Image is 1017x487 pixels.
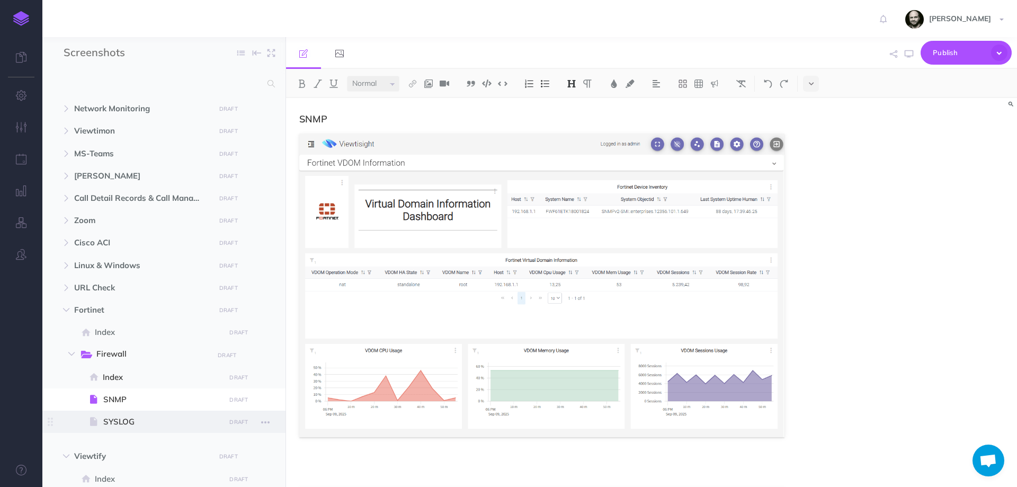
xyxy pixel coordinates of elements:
[226,326,252,339] button: DRAFT
[498,79,507,87] img: Inline code button
[96,348,206,361] span: Firewall
[215,103,242,115] button: DRAFT
[215,148,242,160] button: DRAFT
[313,79,323,88] img: Italic button
[215,282,242,294] button: DRAFT
[74,102,209,115] span: Network Monitoring
[905,10,924,29] img: fYsxTL7xyiRwVNfLOwtv2ERfMyxBnxhkboQPdXU4.jpeg
[226,416,252,428] button: DRAFT
[973,445,1004,476] div: Chat abierto
[95,326,222,339] span: Index
[229,396,248,403] small: DRAFT
[299,114,784,125] h3: SNMP
[229,476,248,483] small: DRAFT
[219,262,238,269] small: DRAFT
[763,79,773,88] img: Undo
[103,415,222,428] span: SYSLOG
[299,134,784,437] img: k0QOUgva4MGAgCmF4ncU.png
[74,170,209,182] span: [PERSON_NAME]
[924,14,996,23] span: [PERSON_NAME]
[297,79,307,88] img: Bold button
[652,79,661,88] img: Alignment dropdown menu button
[408,79,417,88] img: Link button
[524,79,534,88] img: Ordered list button
[609,79,619,88] img: Text color button
[215,192,242,205] button: DRAFT
[13,11,29,26] img: logo-mark.svg
[74,450,209,463] span: Viewtify
[103,393,222,406] span: SNMP
[215,170,242,182] button: DRAFT
[567,79,576,88] img: Headings dropdown button
[219,453,238,460] small: DRAFT
[329,79,338,88] img: Underline button
[219,285,238,291] small: DRAFT
[219,217,238,224] small: DRAFT
[625,79,635,88] img: Text background color button
[219,128,238,135] small: DRAFT
[219,105,238,112] small: DRAFT
[64,45,188,61] input: Documentation Name
[229,419,248,426] small: DRAFT
[933,45,986,61] span: Publish
[424,79,433,88] img: Add image button
[215,237,242,249] button: DRAFT
[219,195,238,202] small: DRAFT
[219,173,238,180] small: DRAFT
[583,79,592,88] img: Paragraph button
[215,125,242,137] button: DRAFT
[74,125,209,137] span: Viewtimon
[226,394,252,406] button: DRAFT
[226,371,252,384] button: DRAFT
[226,473,252,485] button: DRAFT
[779,79,789,88] img: Redo
[215,304,242,316] button: DRAFT
[74,192,209,205] span: Call Detail Records & Call Management Records
[229,374,248,381] small: DRAFT
[229,329,248,336] small: DRAFT
[74,304,209,316] span: Fortinet
[215,260,242,272] button: DRAFT
[694,79,703,88] img: Create table button
[710,79,719,88] img: Callout dropdown menu button
[440,79,449,88] img: Add video button
[219,240,238,246] small: DRAFT
[219,150,238,157] small: DRAFT
[95,473,222,485] span: Index
[540,79,550,88] img: Unordered list button
[215,450,242,463] button: DRAFT
[482,79,492,87] img: Code block button
[466,79,476,88] img: Blockquote button
[74,259,209,272] span: Linux & Windows
[218,352,236,359] small: DRAFT
[74,281,209,294] span: URL Check
[736,79,746,88] img: Clear styles button
[103,371,222,384] span: Index
[215,215,242,227] button: DRAFT
[74,214,209,227] span: Zoom
[921,41,1012,65] button: Publish
[64,74,261,93] input: Search
[219,307,238,314] small: DRAFT
[214,349,240,361] button: DRAFT
[74,236,209,249] span: Cisco ACI
[74,147,209,160] span: MS-Teams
